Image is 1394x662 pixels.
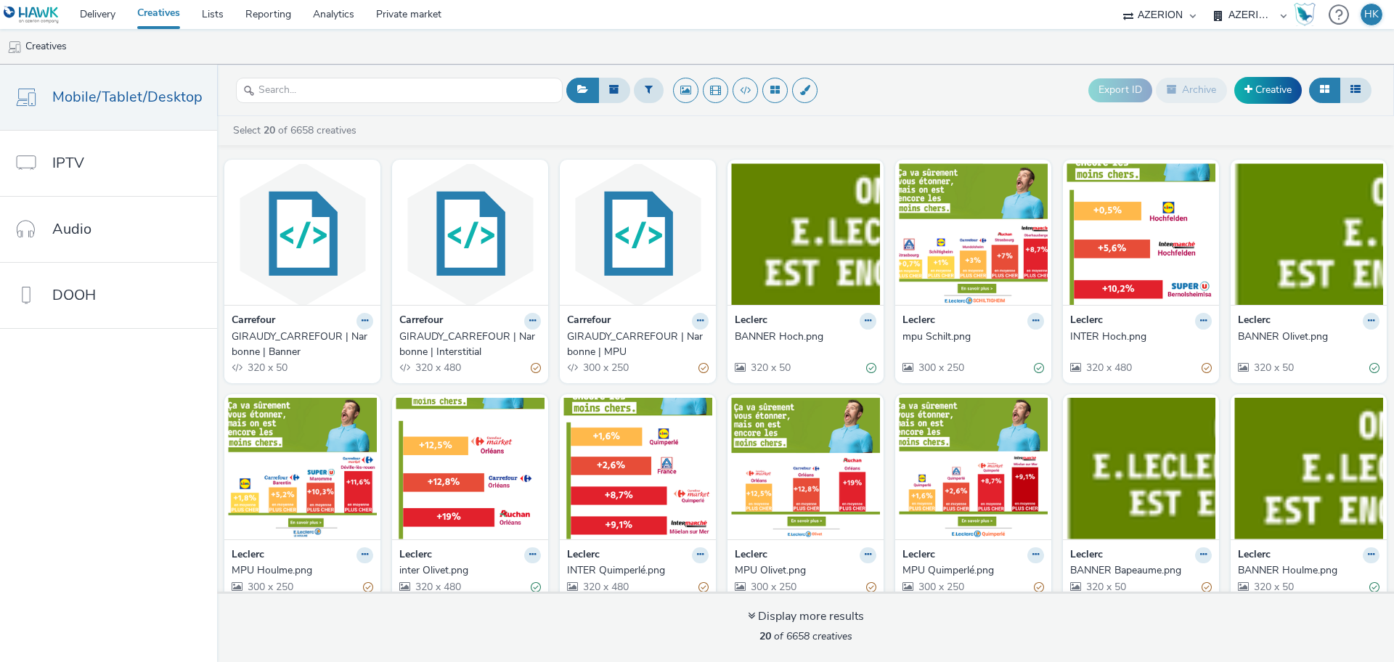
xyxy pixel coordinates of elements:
div: Partially valid [698,580,709,595]
strong: Carrefour [399,313,443,330]
a: mpu Schilt.png [902,330,1044,344]
div: HK [1364,4,1379,25]
span: 320 x 480 [582,580,629,594]
strong: Leclerc [1238,313,1271,330]
strong: Leclerc [399,547,432,564]
span: 320 x 480 [414,361,461,375]
div: GIRAUDY_CARREFOUR | Narbonne | Banner [232,330,367,359]
div: Partially valid [363,580,373,595]
span: IPTV [52,152,84,173]
a: inter Olivet.png [399,563,541,578]
div: Partially valid [1202,580,1212,595]
img: mobile [7,40,22,54]
a: GIRAUDY_CARREFOUR | Narbonne | Banner [232,330,373,359]
button: Grid [1309,78,1340,102]
div: Partially valid [1034,580,1044,595]
div: MPU Quimperlé.png [902,563,1038,578]
div: inter Olivet.png [399,563,535,578]
div: GIRAUDY_CARREFOUR | Narbonne | Interstitial [399,330,535,359]
strong: Leclerc [735,547,767,564]
div: Valid [1034,361,1044,376]
span: Mobile/Tablet/Desktop [52,86,203,107]
span: 300 x 250 [917,361,964,375]
div: BANNER Houlme.png [1238,563,1374,578]
span: DOOH [52,285,96,306]
button: Table [1340,78,1371,102]
strong: 20 [759,629,771,643]
a: BANNER Hoch.png [735,330,876,344]
strong: Leclerc [567,547,600,564]
div: Display more results [748,608,864,625]
a: GIRAUDY_CARREFOUR | Narbonne | MPU [567,330,709,359]
span: Audio [52,218,91,240]
strong: Carrefour [232,313,275,330]
img: MPU Olivet.png visual [731,398,880,539]
div: Partially valid [531,361,541,376]
div: Partially valid [1202,361,1212,376]
strong: 20 [264,123,275,137]
a: INTER Quimperlé.png [567,563,709,578]
a: BANNER Bapeaume.png [1070,563,1212,578]
img: MPU Quimperlé.png visual [899,398,1048,539]
div: BANNER Bapeaume.png [1070,563,1206,578]
strong: Leclerc [902,547,935,564]
a: Hawk Academy [1294,3,1321,26]
img: BANNER Bapeaume.png visual [1067,398,1215,539]
a: Creative [1234,77,1302,103]
div: BANNER Hoch.png [735,330,871,344]
span: 300 x 250 [917,580,964,594]
a: GIRAUDY_CARREFOUR | Narbonne | Interstitial [399,330,541,359]
div: BANNER Olivet.png [1238,330,1374,344]
div: MPU Olivet.png [735,563,871,578]
img: GIRAUDY_CARREFOUR | Narbonne | Interstitial visual [396,163,545,305]
a: Select of 6658 creatives [232,123,362,137]
strong: Carrefour [567,313,611,330]
span: 320 x 50 [1085,580,1126,594]
a: MPU Quimperlé.png [902,563,1044,578]
div: GIRAUDY_CARREFOUR | Narbonne | MPU [567,330,703,359]
a: BANNER Olivet.png [1238,330,1379,344]
strong: Leclerc [902,313,935,330]
img: undefined Logo [4,6,60,24]
button: Export ID [1088,78,1152,102]
img: BANNER Houlme.png visual [1234,398,1383,539]
strong: Leclerc [1238,547,1271,564]
div: INTER Quimperlé.png [567,563,703,578]
span: of 6658 creatives [759,629,852,643]
img: mpu Schilt.png visual [899,163,1048,305]
img: INTER Quimperlé.png visual [563,398,712,539]
img: BANNER Hoch.png visual [731,163,880,305]
img: GIRAUDY_CARREFOUR | Narbonne | Banner visual [228,163,377,305]
img: Hawk Academy [1294,3,1316,26]
span: 320 x 50 [749,361,791,375]
a: BANNER Houlme.png [1238,563,1379,578]
strong: Leclerc [232,547,264,564]
span: 320 x 50 [246,361,288,375]
span: 300 x 250 [582,361,629,375]
span: 320 x 50 [1252,361,1294,375]
strong: Leclerc [1070,547,1103,564]
input: Search... [236,78,563,103]
div: Partially valid [866,580,876,595]
button: Archive [1156,78,1227,102]
img: BANNER Olivet.png visual [1234,163,1383,305]
strong: Leclerc [1070,313,1103,330]
strong: Leclerc [735,313,767,330]
img: INTER Hoch.png visual [1067,163,1215,305]
img: GIRAUDY_CARREFOUR | Narbonne | MPU visual [563,163,712,305]
div: INTER Hoch.png [1070,330,1206,344]
div: Valid [1369,580,1379,595]
div: Valid [1369,361,1379,376]
div: MPU Houlme.png [232,563,367,578]
div: Valid [531,580,541,595]
img: MPU Houlme.png visual [228,398,377,539]
div: mpu Schilt.png [902,330,1038,344]
span: 300 x 250 [749,580,796,594]
a: INTER Hoch.png [1070,330,1212,344]
span: 300 x 250 [246,580,293,594]
span: 320 x 480 [414,580,461,594]
a: MPU Olivet.png [735,563,876,578]
a: MPU Houlme.png [232,563,373,578]
div: Partially valid [698,361,709,376]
